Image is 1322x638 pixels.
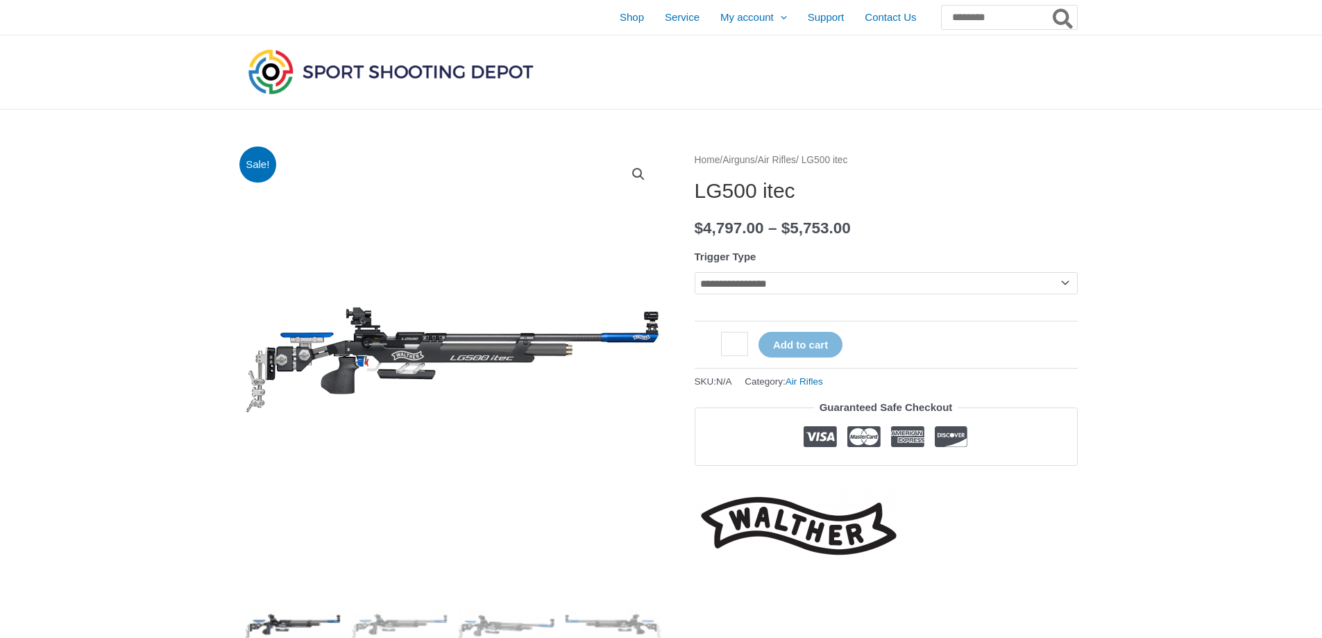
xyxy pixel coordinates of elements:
[695,487,903,565] a: Walther
[695,373,732,390] span: SKU:
[695,251,756,262] label: Trigger Type
[786,376,823,387] a: Air Rifles
[814,398,958,417] legend: Guaranteed Safe Checkout
[759,332,842,358] button: Add to cart
[245,151,661,568] img: LG500 itec
[768,219,777,237] span: –
[722,155,755,165] a: Airguns
[721,332,748,356] input: Product quantity
[758,155,796,165] a: Air Rifles
[245,46,536,97] img: Sport Shooting Depot
[695,219,704,237] span: $
[745,373,823,390] span: Category:
[239,146,276,183] span: Sale!
[1050,6,1077,29] button: Search
[716,376,732,387] span: N/A
[695,178,1078,203] h1: LG500 itec
[695,155,720,165] a: Home
[781,219,790,237] span: $
[695,219,764,237] bdi: 4,797.00
[626,162,651,187] a: View full-screen image gallery
[781,219,851,237] bdi: 5,753.00
[695,151,1078,169] nav: Breadcrumb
